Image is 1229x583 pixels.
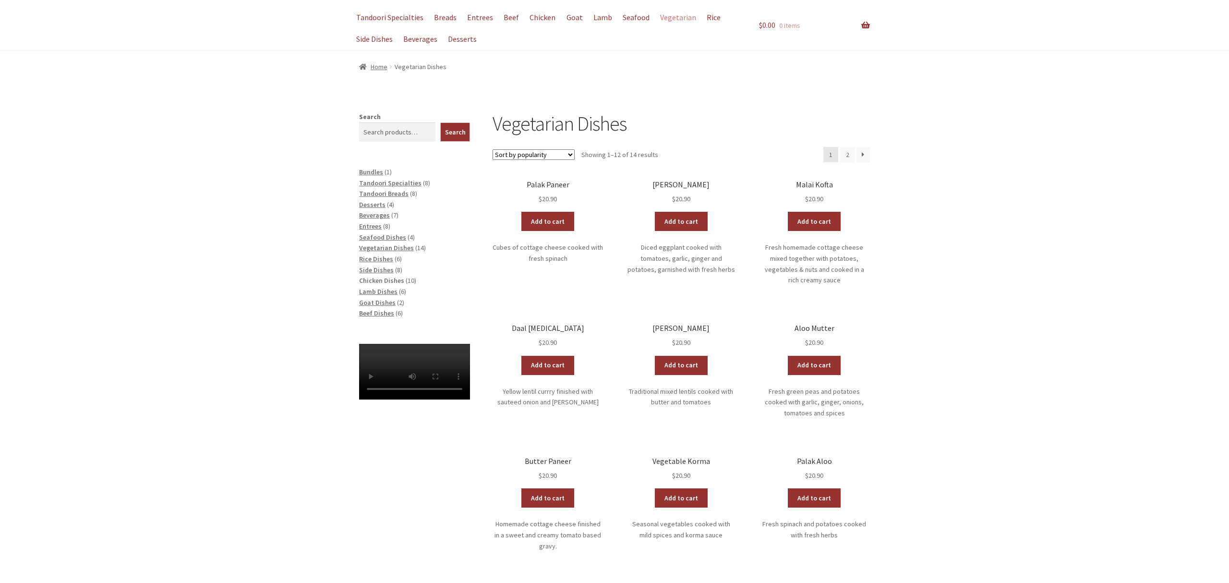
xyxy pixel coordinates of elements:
p: Seasonal vegetables cooked with mild spices and korma sauce [626,519,736,540]
span: 8 [425,179,428,187]
span: 0 items [779,21,800,30]
bdi: 20.90 [672,471,690,480]
span: 0.00 [759,20,775,30]
p: Showing 1–12 of 14 results [581,147,658,162]
a: Tandoori Breads [359,189,409,198]
p: Homemade cottage cheese finished in a sweet and creamy tomato based gravy. [493,519,603,551]
a: [PERSON_NAME] $20.90 [626,324,736,348]
bdi: 20.90 [672,338,690,347]
bdi: 20.90 [805,471,823,480]
nav: Product Pagination [823,147,870,162]
select: Shop order [493,149,575,160]
a: Add to cart: “Vegetable Korma” [655,488,708,508]
span: 14 [417,243,424,252]
h2: Vegetable Korma [626,457,736,466]
bdi: 20.90 [539,338,557,347]
span: $ [805,471,808,480]
span: $ [539,194,542,203]
a: Vegetarian [656,7,701,28]
bdi: 20.90 [805,338,823,347]
span: 8 [412,189,415,198]
span: 7 [393,211,397,219]
p: Diced eggplant cooked with tomatoes, garlic, ginger and potatoes, garnished with fresh herbs [626,242,736,275]
p: Fresh green peas and potatoes cooked with garlic, ginger, onions, tomatoes and spices [759,386,870,419]
span: $ [805,194,808,203]
span: $ [805,338,808,347]
a: Lamb [589,7,616,28]
a: Desserts [359,200,386,209]
a: Page 2 [840,147,855,162]
a: [PERSON_NAME] $20.90 [626,180,736,205]
a: $0.00 0 items [759,7,870,44]
span: / [387,61,395,73]
a: Add to cart: “Palak Aloo” [788,488,841,508]
span: $ [539,471,542,480]
span: $ [672,338,675,347]
a: Beverages [359,211,390,219]
span: Page 1 [823,147,839,162]
p: Yellow lentil currry finished with sauteed onion and [PERSON_NAME] [493,386,603,408]
a: Side Dishes [359,266,394,274]
a: Add to cart: “Daal Tarka” [521,356,574,375]
span: 4 [389,200,392,209]
span: 6 [398,309,401,317]
a: Goat [562,7,587,28]
a: Aloo Mutter $20.90 [759,324,870,348]
a: Palak Aloo $20.90 [759,457,870,481]
span: Tandoori Specialties [359,179,422,187]
h1: Vegetarian Dishes [493,111,870,136]
span: $ [539,338,542,347]
a: Add to cart: “Malai Kofta” [788,212,841,231]
span: $ [759,20,762,30]
label: Search [359,112,381,121]
a: Vegetarian Dishes [359,243,414,252]
input: Search products… [359,122,435,142]
a: Lamb Dishes [359,287,398,296]
h2: Malai Kofta [759,180,870,189]
h2: Daal [MEDICAL_DATA] [493,324,603,333]
span: 10 [408,276,414,285]
a: Rice [702,7,725,28]
a: Seafood Dishes [359,233,406,242]
a: Add to cart: “Daal Makhani” [655,356,708,375]
a: Bundles [359,168,383,176]
a: Chicken [525,7,560,28]
bdi: 20.90 [539,471,557,480]
a: Beef Dishes [359,309,394,317]
a: Entrees [359,222,382,231]
a: Side Dishes [351,28,397,50]
h2: Aloo Mutter [759,324,870,333]
a: Vegetable Korma $20.90 [626,457,736,481]
h2: Butter Paneer [493,457,603,466]
bdi: 20.90 [805,194,823,203]
a: Palak Paneer $20.90 [493,180,603,205]
span: 2 [399,298,402,307]
span: 6 [397,255,400,263]
a: Add to cart: “Palak Paneer” [521,212,574,231]
a: Beverages [398,28,442,50]
bdi: 20.90 [539,194,557,203]
a: Tandoori Specialties [351,7,428,28]
h2: Palak Aloo [759,457,870,466]
a: Chicken Dishes [359,276,404,285]
p: Cubes of cottage cheese cooked with fresh spinach [493,242,603,264]
a: Entrees [462,7,497,28]
p: Traditional mixed lentils cooked with butter and tomatoes [626,386,736,408]
button: Search [440,122,470,142]
nav: breadcrumbs [359,61,870,73]
span: 4 [410,233,413,242]
span: 8 [385,222,388,231]
a: Rice Dishes [359,255,393,263]
a: → [856,147,870,162]
a: Add to cart: “Butter Paneer” [521,488,574,508]
a: Butter Paneer $20.90 [493,457,603,481]
a: Goat Dishes [359,298,396,307]
span: $ [672,194,675,203]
